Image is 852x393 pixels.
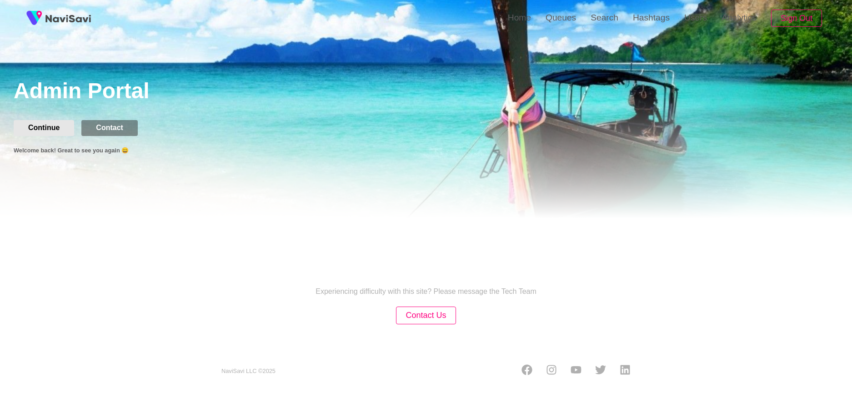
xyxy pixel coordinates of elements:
[546,364,557,378] a: Instagram
[23,7,45,30] img: fireSpot
[316,287,536,296] p: Experiencing difficulty with this site? Please message the Tech Team
[521,364,532,378] a: Facebook
[14,78,852,106] h1: Admin Portal
[595,364,606,378] a: Twitter
[81,120,138,136] button: Contact
[620,364,631,378] a: LinkedIn
[14,120,74,136] button: Continue
[396,307,456,324] button: Contact Us
[221,368,276,375] small: NaviSavi LLC © 2025
[81,124,145,131] a: Contact
[45,14,91,23] img: fireSpot
[14,124,81,131] a: Continue
[771,10,822,27] button: Sign Out
[396,312,456,319] a: Contact Us
[571,364,581,378] a: Youtube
